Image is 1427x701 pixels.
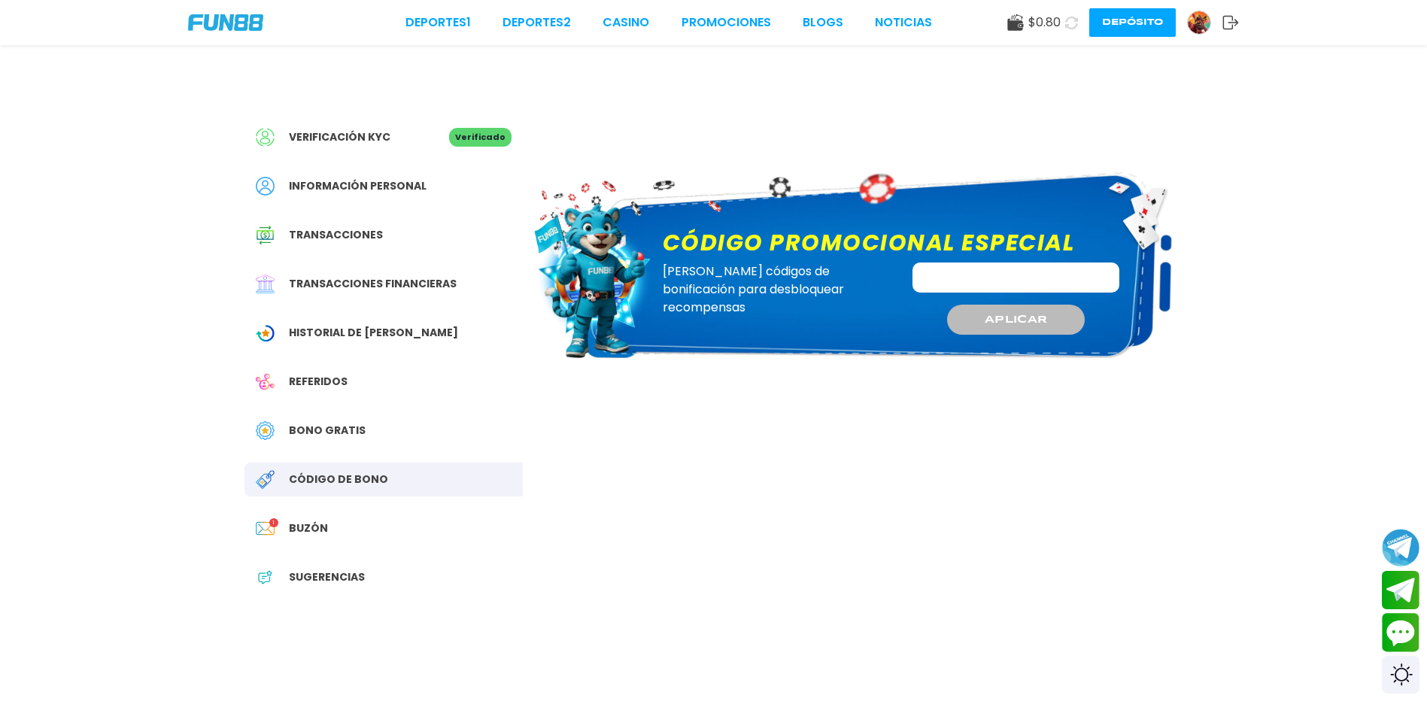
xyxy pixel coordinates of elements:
[289,472,388,487] span: Código de bono
[449,128,512,147] p: Verificado
[947,305,1085,335] button: APLICAR
[256,177,275,196] img: Personal
[1089,8,1176,37] button: Depósito
[603,14,649,32] a: CASINO
[289,569,365,585] span: Sugerencias
[289,178,427,194] span: Información personal
[256,372,275,391] img: Referral
[256,275,275,293] img: Financial Transaction
[256,519,275,538] img: Inbox
[289,520,328,536] span: Buzón
[405,14,471,32] a: Deportes1
[1188,11,1210,34] img: Avatar
[682,14,771,32] a: Promociones
[289,325,458,341] span: Historial de [PERSON_NAME]
[244,365,523,399] a: ReferralReferidos
[244,463,523,496] a: Redeem BonusCódigo de bono
[244,560,523,594] a: App FeedbackSugerencias
[244,414,523,448] a: Free BonusBono Gratis
[256,470,275,489] img: Redeem Bonus
[244,511,523,545] a: InboxBuzón1
[256,226,275,244] img: Transaction History
[244,218,523,252] a: Transaction HistoryTransacciones
[188,14,263,31] img: Company Logo
[244,120,523,154] a: Verificación KYCVerificado
[289,227,383,243] span: Transacciones
[256,323,275,342] img: Wagering Transaction
[244,316,523,350] a: Wagering TransactionHistorial de [PERSON_NAME]
[1187,11,1222,35] a: Avatar
[875,14,932,32] a: NOTICIAS
[654,262,902,323] p: [PERSON_NAME] códigos de bonificación para desbloquear recompensas
[244,267,523,301] a: Financial TransactionTransacciones financieras
[256,568,275,587] img: App Feedback
[985,312,1047,328] span: APLICAR
[803,14,843,32] a: BLOGS
[244,169,523,203] a: PersonalInformación personal
[256,421,275,440] img: Free Bonus
[502,14,571,32] a: Deportes2
[289,276,457,292] span: Transacciones financieras
[1028,14,1061,32] span: $ 0.80
[289,374,348,390] span: Referidos
[1382,571,1419,610] button: Join telegram
[1382,613,1419,652] button: Contact customer service
[1382,656,1419,693] div: Switch theme
[269,518,278,527] p: 1
[289,129,390,145] span: Verificación KYC
[1382,528,1419,567] button: Join telegram channel
[289,423,366,439] span: Bono Gratis
[654,226,1131,259] label: Código promocional especial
